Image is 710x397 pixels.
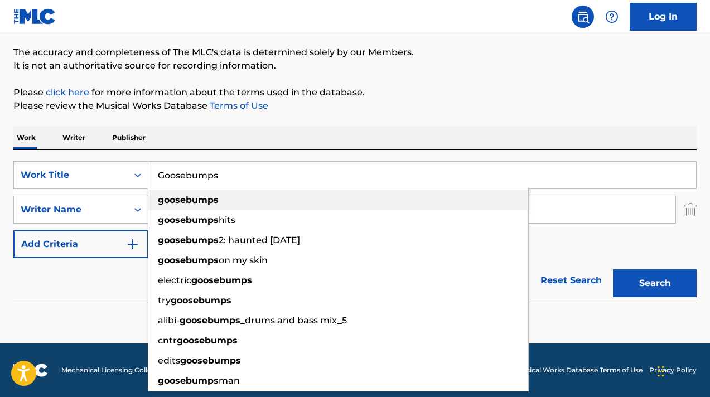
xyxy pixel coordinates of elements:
p: Work [13,126,39,149]
img: 9d2ae6d4665cec9f34b9.svg [126,238,139,251]
span: Mechanical Licensing Collective © 2025 [61,365,191,375]
img: help [605,10,619,23]
span: on my skin [219,255,268,265]
p: It is not an authoritative source for recording information. [13,59,697,72]
p: The accuracy and completeness of The MLC's data is determined solely by our Members. [13,46,697,59]
a: Public Search [572,6,594,28]
button: Add Criteria [13,230,148,258]
p: Publisher [109,126,149,149]
span: man [219,375,240,386]
strong: goosebumps [180,315,240,326]
span: alibi- [158,315,180,326]
a: Privacy Policy [649,365,697,375]
span: cntr [158,335,177,346]
strong: goosebumps [177,335,238,346]
strong: goosebumps [158,375,219,386]
button: Search [613,269,697,297]
div: Work Title [21,168,121,182]
p: Writer [59,126,89,149]
span: edits [158,355,180,366]
img: MLC Logo [13,8,56,25]
span: hits [219,215,235,225]
a: Musical Works Database Terms of Use [516,365,643,375]
strong: goosebumps [158,235,219,245]
strong: goosebumps [191,275,252,285]
a: Log In [630,3,697,31]
span: 2: haunted [DATE] [219,235,300,245]
img: logo [13,364,48,377]
p: Please review the Musical Works Database [13,99,697,113]
span: try [158,295,171,306]
img: search [576,10,590,23]
div: Writer Name [21,203,121,216]
strong: goosebumps [158,215,219,225]
p: Please for more information about the terms used in the database. [13,86,697,99]
div: Drag [658,355,664,388]
span: _drums and bass mix_5 [240,315,347,326]
iframe: Chat Widget [654,343,710,397]
strong: goosebumps [171,295,231,306]
strong: goosebumps [180,355,241,366]
a: Reset Search [535,268,607,293]
form: Search Form [13,161,697,303]
img: Delete Criterion [684,196,697,224]
strong: goosebumps [158,255,219,265]
strong: goosebumps [158,195,219,205]
div: Help [601,6,623,28]
span: electric [158,275,191,285]
a: Terms of Use [207,100,268,111]
a: click here [46,87,89,98]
